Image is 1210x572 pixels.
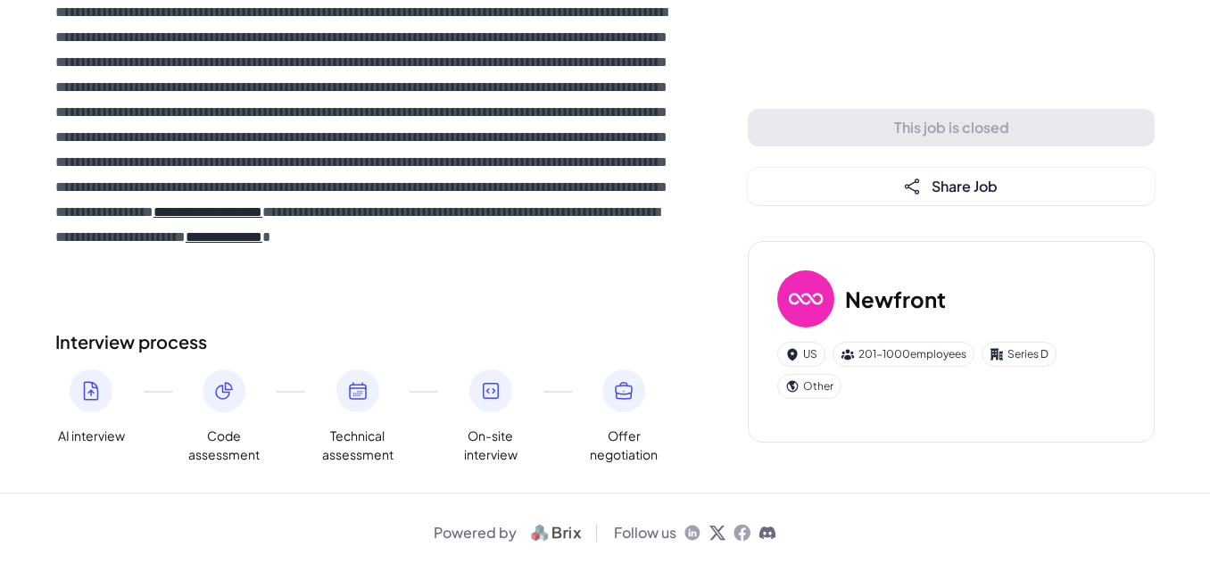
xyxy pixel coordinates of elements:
[614,522,676,543] span: Follow us
[588,427,659,464] span: Offer negotiation
[777,270,834,327] img: Ne
[58,427,125,445] span: AI interview
[845,283,946,315] h3: Newfront
[777,374,841,399] div: Other
[455,427,526,464] span: On-site interview
[434,522,517,543] span: Powered by
[982,342,1057,367] div: Series D
[748,168,1155,205] button: Share Job
[833,342,974,367] div: 201-1000 employees
[777,342,825,367] div: US
[932,177,998,195] span: Share Job
[188,427,260,464] span: Code assessment
[55,328,676,355] h2: Interview process
[524,522,589,543] img: logo
[322,427,394,464] span: Technical assessment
